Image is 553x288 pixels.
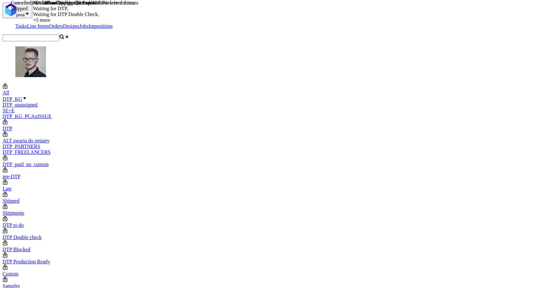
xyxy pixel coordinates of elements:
a: All [3,84,550,95]
img: Krystian Gaza [15,46,46,77]
div: +5 more [33,17,99,23]
a: Designs [63,23,80,29]
a: Shipped [3,192,550,204]
a: Tasks [15,23,27,29]
a: DTP_unassigned [3,102,37,108]
a: DTP Production Ready [3,252,550,264]
a: DTP_FREELANCERS [3,149,51,155]
a: Impositions [89,23,113,29]
a: Jobs [79,23,88,29]
a: Orders [49,23,63,29]
a: ALT awaria do zmiany [3,132,550,143]
a: pre-DTP [3,167,550,179]
a: SE+E [3,108,14,113]
a: Late [3,180,550,191]
a: DTP_KG_PCAxISSUE [3,114,52,119]
a: DTP_paid_no_custom [3,155,550,167]
a: DTP [3,119,550,131]
a: DTP Double check [3,228,550,240]
a: DTP_PARTNERS [3,144,40,149]
a: DTP to do [3,216,550,228]
div: Shipped [11,6,33,12]
a: Line Items [27,23,49,29]
a: Custom [3,265,550,276]
div: Waiting for DTP, [33,6,99,12]
a: DTP_KG [3,96,27,102]
div: Waiting for DTP Double Check, [33,12,99,17]
a: DTP Blocked [3,240,550,252]
a: Shipments [3,204,550,216]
